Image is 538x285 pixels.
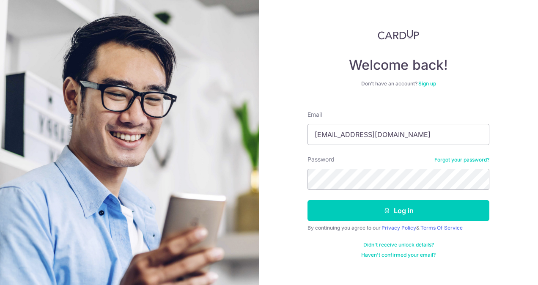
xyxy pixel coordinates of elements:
[361,252,436,258] a: Haven't confirmed your email?
[307,124,489,145] input: Enter your Email
[363,241,434,248] a: Didn't receive unlock details?
[307,155,335,164] label: Password
[307,200,489,221] button: Log in
[307,110,322,119] label: Email
[307,57,489,74] h4: Welcome back!
[307,225,489,231] div: By continuing you agree to our &
[307,80,489,87] div: Don’t have an account?
[434,156,489,163] a: Forgot your password?
[382,225,416,231] a: Privacy Policy
[378,30,419,40] img: CardUp Logo
[418,80,436,87] a: Sign up
[420,225,463,231] a: Terms Of Service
